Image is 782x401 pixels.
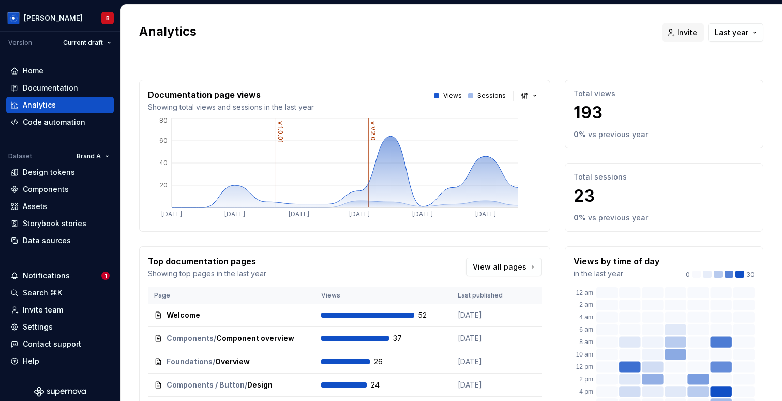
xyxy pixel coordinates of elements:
span: View all pages [473,262,527,272]
span: 52 [418,310,445,320]
text: 10 am [576,351,593,358]
div: Search ⌘K [23,288,62,298]
span: / [214,333,216,344]
span: 26 [374,357,401,367]
button: Last year [708,23,763,42]
p: vs previous year [588,213,648,223]
div: Analytics [23,100,56,110]
th: Views [315,287,452,304]
p: Total views [574,88,755,99]
span: Current draft [63,39,103,47]
a: Data sources [6,232,114,249]
p: Documentation page views [148,88,314,101]
a: Assets [6,198,114,215]
tspan: v V2.0 [369,121,377,141]
a: Invite team [6,302,114,318]
text: 2 am [579,301,593,308]
span: 37 [393,333,420,344]
div: Settings [23,322,53,332]
a: Components [6,181,114,198]
span: Foundations [167,357,213,367]
p: [DATE] [458,333,535,344]
text: 12 am [576,289,593,296]
p: [DATE] [458,310,535,320]
p: 0 % [574,213,586,223]
text: 4 am [579,314,593,321]
p: Sessions [477,92,506,100]
div: Invite team [23,305,63,315]
p: [DATE] [458,380,535,390]
a: Analytics [6,97,114,113]
tspan: [DATE] [289,210,309,218]
p: Top documentation pages [148,255,266,268]
p: Total sessions [574,172,755,182]
button: Contact support [6,336,114,352]
span: Design [247,380,273,390]
p: Showing top pages in the last year [148,269,266,279]
p: [DATE] [458,357,535,367]
th: Last published [452,287,542,304]
div: Assets [23,201,47,212]
span: Last year [715,27,748,38]
tspan: 40 [159,159,168,167]
tspan: [DATE] [412,210,433,218]
div: Code automation [23,117,85,127]
span: Components / Button [167,380,245,390]
text: 4 pm [579,388,593,395]
div: 30 [686,271,755,279]
img: 049812b6-2877-400d-9dc9-987621144c16.png [7,12,20,24]
text: 12 pm [576,363,593,370]
a: Code automation [6,114,114,130]
a: Design tokens [6,164,114,181]
a: View all pages [466,258,542,276]
span: 1 [101,272,110,280]
div: Storybook stories [23,218,86,229]
p: 23 [574,186,755,206]
div: Version [8,39,32,47]
tspan: [DATE] [475,210,496,218]
button: Notifications1 [6,268,114,284]
p: in the last year [574,269,660,279]
text: 2 pm [579,376,593,383]
tspan: 60 [159,137,168,144]
text: 8 am [579,338,593,346]
div: Design tokens [23,167,75,177]
div: Contact support [23,339,81,349]
p: Views [443,92,462,100]
button: Brand A [72,149,114,164]
p: 0 [686,271,690,279]
p: Views by time of day [574,255,660,268]
span: 24 [371,380,398,390]
div: Home [23,66,43,76]
text: 6 am [579,326,593,333]
tspan: [DATE] [161,210,182,218]
a: Storybook stories [6,215,114,232]
div: B [106,14,110,22]
a: Settings [6,319,114,335]
span: / [213,357,215,367]
a: Documentation [6,80,114,96]
p: 193 [574,102,755,123]
button: Invite [662,23,704,42]
span: Overview [215,357,250,367]
tspan: 80 [159,116,168,124]
span: / [245,380,247,390]
tspan: [DATE] [349,210,370,218]
button: [PERSON_NAME]B [2,7,118,29]
tspan: v 1.0.01 [277,121,284,143]
tspan: 20 [160,181,168,189]
span: Components [167,333,214,344]
svg: Supernova Logo [34,387,86,397]
p: Showing total views and sessions in the last year [148,102,314,112]
button: Help [6,353,114,369]
button: Current draft [58,36,116,50]
span: Brand A [77,152,101,160]
div: Data sources [23,235,71,246]
th: Page [148,287,315,304]
tspan: [DATE] [224,210,245,218]
div: Documentation [23,83,78,93]
div: Notifications [23,271,70,281]
span: Component overview [216,333,294,344]
h2: Analytics [139,23,650,40]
